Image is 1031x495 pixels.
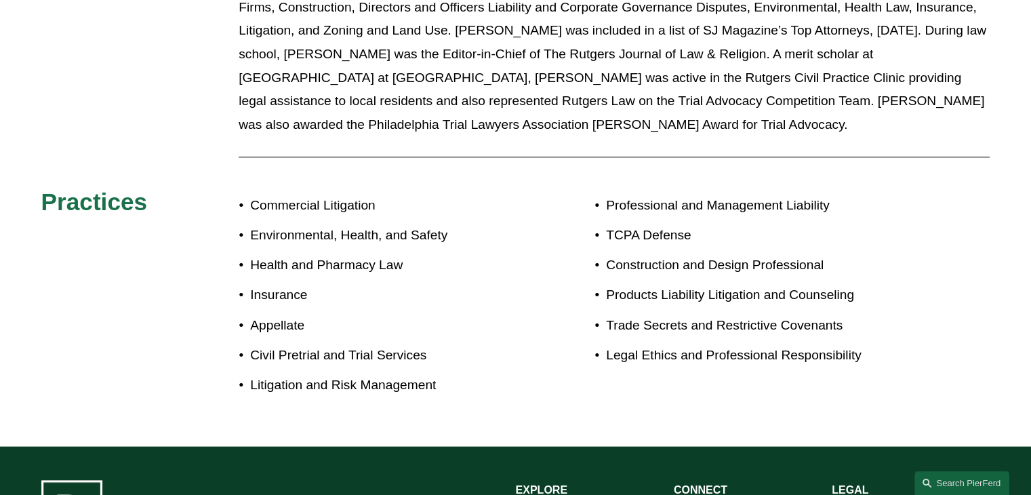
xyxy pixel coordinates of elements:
[250,374,515,397] p: Litigation and Risk Management
[606,224,911,248] p: TCPA Defense
[606,283,911,307] p: Products Liability Litigation and Counseling
[250,344,515,368] p: Civil Pretrial and Trial Services
[250,314,515,338] p: Appellate
[606,254,911,277] p: Construction and Design Professional
[914,471,1009,495] a: Search this site
[250,194,515,218] p: Commercial Litigation
[606,314,911,338] p: Trade Secrets and Restrictive Covenants
[606,344,911,368] p: Legal Ethics and Professional Responsibility
[250,224,515,248] p: Environmental, Health, and Safety
[606,194,911,218] p: Professional and Management Liability
[250,254,515,277] p: Health and Pharmacy Law
[250,283,515,307] p: Insurance
[41,189,148,215] span: Practices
